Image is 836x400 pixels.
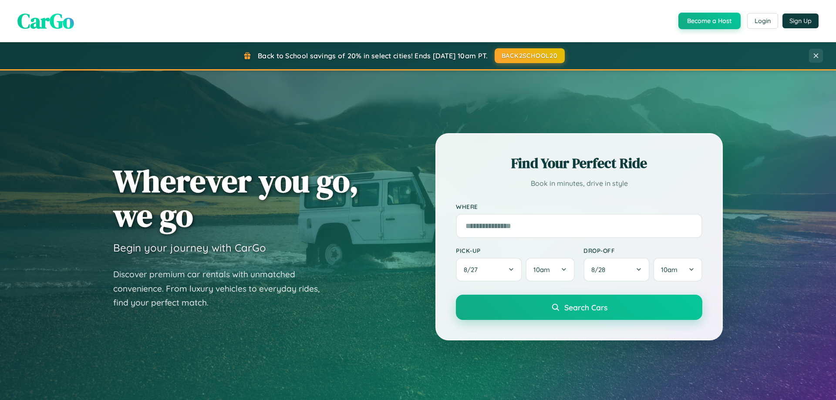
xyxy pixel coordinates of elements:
button: Login [747,13,778,29]
button: 8/27 [456,258,522,282]
p: Book in minutes, drive in style [456,177,702,190]
span: CarGo [17,7,74,35]
button: 10am [526,258,575,282]
span: Search Cars [564,303,607,312]
label: Drop-off [583,247,702,254]
span: 10am [533,266,550,274]
span: 8 / 27 [464,266,482,274]
span: 10am [661,266,678,274]
button: 8/28 [583,258,650,282]
button: Sign Up [782,13,819,28]
button: 10am [653,258,702,282]
h3: Begin your journey with CarGo [113,241,266,254]
button: Become a Host [678,13,741,29]
h1: Wherever you go, we go [113,164,359,232]
button: BACK2SCHOOL20 [495,48,565,63]
button: Search Cars [456,295,702,320]
label: Where [456,203,702,210]
label: Pick-up [456,247,575,254]
span: 8 / 28 [591,266,610,274]
p: Discover premium car rentals with unmatched convenience. From luxury vehicles to everyday rides, ... [113,267,331,310]
span: Back to School savings of 20% in select cities! Ends [DATE] 10am PT. [258,51,488,60]
h2: Find Your Perfect Ride [456,154,702,173]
